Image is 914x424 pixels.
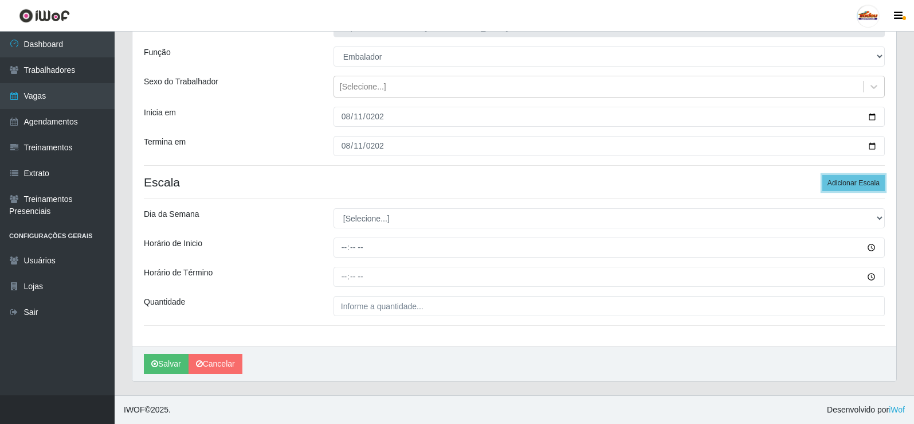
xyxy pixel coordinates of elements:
[124,405,145,414] span: IWOF
[144,296,185,308] label: Quantidade
[19,9,70,23] img: CoreUI Logo
[144,267,213,279] label: Horário de Término
[334,107,885,127] input: 00/00/0000
[144,175,885,189] h4: Escala
[340,81,386,93] div: [Selecione...]
[889,405,905,414] a: iWof
[124,404,171,416] span: © 2025 .
[144,354,189,374] button: Salvar
[334,267,885,287] input: 00:00
[334,238,885,258] input: 00:00
[144,208,199,220] label: Dia da Semana
[144,46,171,59] label: Função
[144,76,218,88] label: Sexo do Trabalhador
[334,136,885,156] input: 00/00/0000
[827,404,905,416] span: Desenvolvido por
[144,238,202,250] label: Horário de Inicio
[334,296,885,316] input: Informe a quantidade...
[144,107,176,119] label: Inicia em
[189,354,242,374] a: Cancelar
[144,136,186,148] label: Termina em
[822,175,885,191] button: Adicionar Escala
